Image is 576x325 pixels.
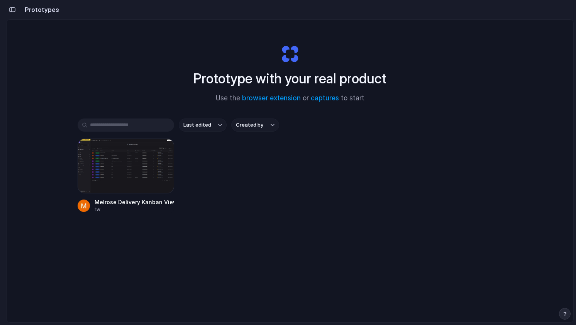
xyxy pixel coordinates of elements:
[22,5,59,14] h2: Prototypes
[242,94,301,102] a: browser extension
[179,118,227,132] button: Last edited
[183,121,211,129] span: Last edited
[95,206,174,213] div: 1w
[216,93,364,103] span: Use the or to start
[78,139,174,213] a: Melrose Delivery Kanban ViewerMelrose Delivery Kanban Viewer1w
[193,68,386,89] h1: Prototype with your real product
[95,198,174,206] div: Melrose Delivery Kanban Viewer
[311,94,339,102] a: captures
[236,121,263,129] span: Created by
[231,118,279,132] button: Created by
